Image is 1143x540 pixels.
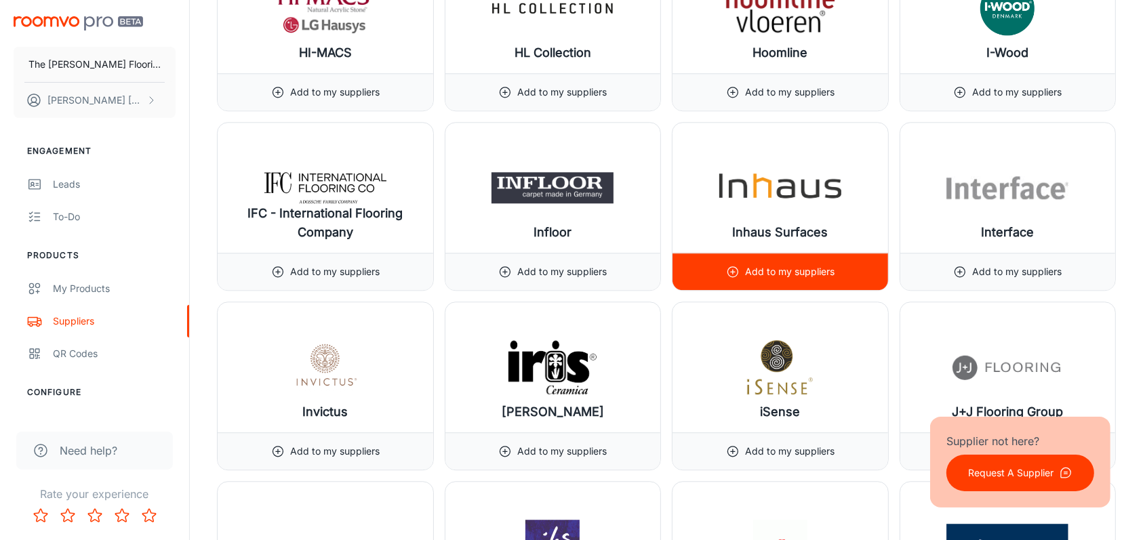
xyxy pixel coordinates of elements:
h6: Interface [981,223,1034,242]
button: The [PERSON_NAME] Flooring Company [14,47,176,82]
p: Add to my suppliers [745,264,835,279]
p: Add to my suppliers [517,264,607,279]
div: Leads [53,177,176,192]
p: Rate your experience [11,486,178,502]
p: Add to my suppliers [517,444,607,459]
p: Add to my suppliers [290,85,380,100]
h6: Invictus [302,402,348,421]
button: Rate 1 star [27,502,54,529]
h6: Hoomline [753,43,807,62]
p: Supplier not here? [946,433,1094,449]
div: QR Codes [53,346,176,361]
img: J+J Flooring Group [946,340,1068,394]
img: Interface [946,161,1068,215]
p: Request A Supplier [968,465,1054,480]
h6: Infloor [534,223,571,242]
button: Rate 3 star [81,502,108,529]
img: Roomvo PRO Beta [14,16,143,30]
p: Add to my suppliers [972,264,1062,279]
h6: Inhaus Surfaces [732,223,828,242]
p: Add to my suppliers [290,444,380,459]
span: Need help? [60,442,117,459]
h6: IFC - International Flooring Company [228,204,422,242]
h6: I-Wood [986,43,1028,62]
h6: J+J Flooring Group [952,402,1063,421]
button: [PERSON_NAME] [PERSON_NAME] [14,83,176,118]
p: [PERSON_NAME] [PERSON_NAME] [47,93,143,108]
p: The [PERSON_NAME] Flooring Company [28,57,161,72]
p: Add to my suppliers [290,264,380,279]
h6: [PERSON_NAME] [502,402,604,421]
button: Rate 2 star [54,502,81,529]
img: Inhaus Surfaces [719,161,841,215]
p: Add to my suppliers [972,85,1062,100]
p: Add to my suppliers [745,444,835,459]
button: Rate 4 star [108,502,136,529]
h6: HI-MACS [299,43,352,62]
p: Add to my suppliers [517,85,607,100]
p: Add to my suppliers [745,85,835,100]
img: IFC - International Flooring Company [264,161,386,215]
img: Invictus [264,340,386,394]
h6: iSense [760,402,800,421]
button: Request A Supplier [946,455,1094,491]
img: Iris Ceramica [492,340,614,394]
div: Suppliers [53,314,176,329]
button: Rate 5 star [136,502,163,529]
h6: HL Collection [515,43,591,62]
div: My Products [53,281,176,296]
img: Infloor [492,161,614,215]
div: To-do [53,209,176,224]
img: iSense [719,340,841,394]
